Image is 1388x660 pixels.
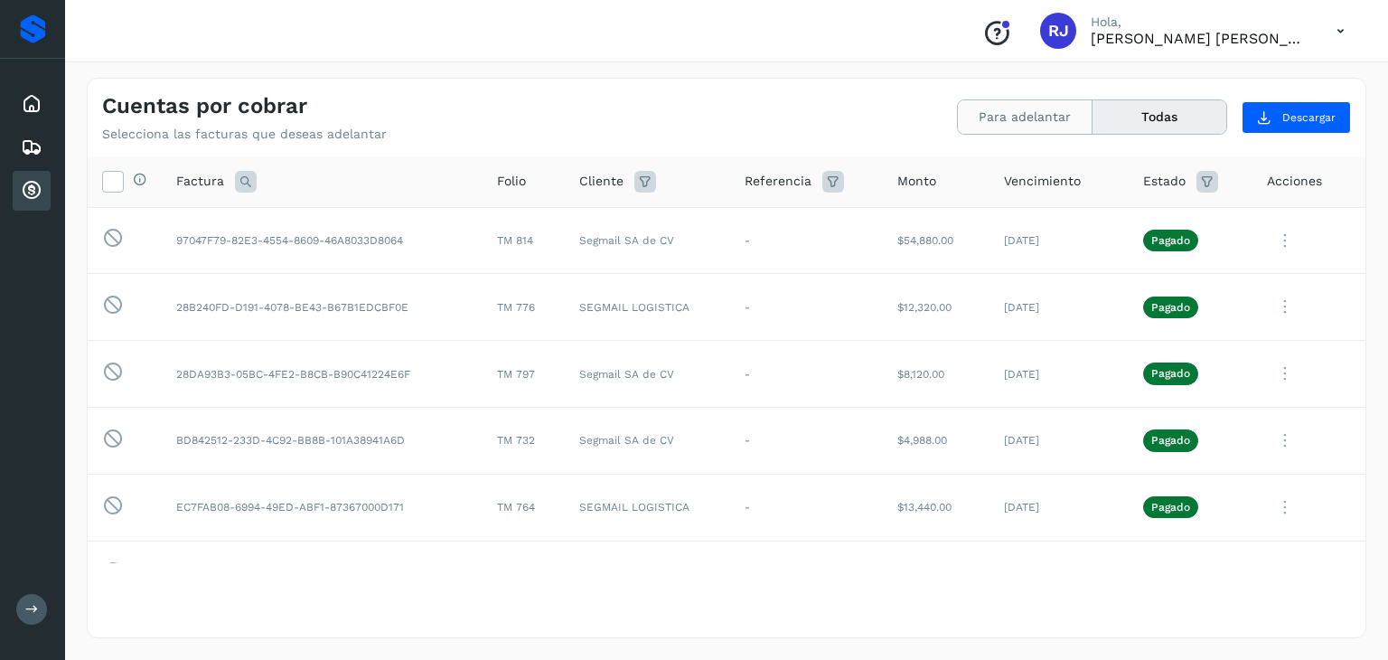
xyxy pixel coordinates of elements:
td: - [730,207,883,274]
span: Folio [497,172,526,191]
span: Cliente [579,172,624,191]
td: BD842512-233D-4C92-BB8B-101A38941A6D [162,407,483,474]
td: TM 732 [483,407,565,474]
td: TM 797 [483,341,565,408]
td: 28DA93B3-05BC-4FE2-B8CB-B90C41224E6F [162,341,483,408]
td: [DATE] [989,541,1129,608]
p: Pagado [1151,301,1190,314]
td: - [730,407,883,474]
h4: Cuentas por cobrar [102,93,307,119]
span: Vencimiento [1004,172,1081,191]
p: Pagado [1151,367,1190,380]
span: Monto [897,172,936,191]
td: [DATE] [989,207,1129,274]
td: $54,880.00 [883,207,989,274]
td: SEGMAIL LOGISTICA [565,474,730,541]
td: EC7FAB08-6994-49ED-ABF1-87367000D171 [162,474,483,541]
p: Hola, [1091,14,1308,30]
p: RODRIGO JAVIER MORENO ROJAS [1091,30,1308,47]
span: Descargar [1282,109,1336,126]
button: Para adelantar [958,100,1093,134]
td: [DATE] [989,274,1129,341]
td: Segmail SA de CV [565,341,730,408]
td: - [730,341,883,408]
div: Cuentas por cobrar [13,171,51,211]
td: $12,320.00 [883,274,989,341]
td: 28B240FD-D191-4078-BE43-B67B1EDCBF0E [162,274,483,341]
td: TM 763 [483,541,565,608]
p: Pagado [1151,434,1190,447]
td: Segmail SA de CV [565,207,730,274]
p: Selecciona las facturas que deseas adelantar [102,127,387,142]
span: Factura [176,172,224,191]
td: [DATE] [989,341,1129,408]
td: Segmail SA de CV [565,407,730,474]
td: A44763D2-1D1D-4987-B145-ACA5799D2C48 [162,541,483,608]
td: [DATE] [989,474,1129,541]
td: TM 764 [483,474,565,541]
td: 97047F79-82E3-4554-8609-46A8033D8064 [162,207,483,274]
td: $13,440.00 [883,474,989,541]
td: $4,988.00 [883,407,989,474]
p: Pagado [1151,234,1190,247]
td: TM 776 [483,274,565,341]
div: Inicio [13,84,51,124]
span: Estado [1143,172,1186,191]
span: Referencia [745,172,811,191]
td: [DATE] [989,407,1129,474]
button: Descargar [1242,101,1351,134]
td: - [730,274,883,341]
td: TM 814 [483,207,565,274]
td: $13,440.00 [883,541,989,608]
div: Embarques [13,127,51,167]
td: - [730,474,883,541]
span: Acciones [1267,172,1322,191]
td: - [730,541,883,608]
button: Todas [1093,100,1226,134]
p: Pagado [1151,501,1190,514]
td: SEGMAIL LOGISTICA [565,541,730,608]
td: SEGMAIL LOGISTICA [565,274,730,341]
td: $8,120.00 [883,341,989,408]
